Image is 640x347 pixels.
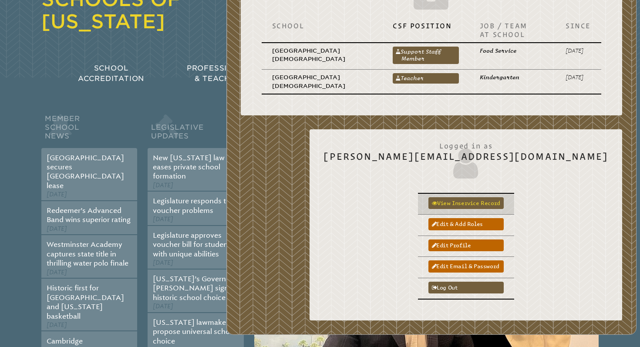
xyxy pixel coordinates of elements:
[428,197,504,209] a: View inservice record
[47,225,67,232] span: [DATE]
[428,218,504,230] a: Edit & add roles
[323,137,608,151] span: Logged in as
[272,21,372,30] p: School
[153,182,173,189] span: [DATE]
[428,282,504,293] a: Log out
[47,284,124,320] a: Historic first for [GEOGRAPHIC_DATA] and [US_STATE] basketball
[393,73,458,84] a: Teacher
[480,21,545,39] p: Job / Team at School
[480,73,545,81] p: Kindergarten
[428,239,504,251] a: Edit profile
[153,231,234,258] a: Legislature approves voucher bill for students with unique abilities
[153,197,230,214] a: Legislature responds to voucher problems
[47,191,67,198] span: [DATE]
[153,318,236,345] a: [US_STATE] lawmakers propose universal school choice
[78,64,144,83] span: School Accreditation
[47,206,131,224] a: Redeemer’s Advanced Band wins superior rating
[323,137,608,181] h2: [PERSON_NAME][EMAIL_ADDRESS][DOMAIN_NAME]
[428,260,504,272] a: Edit email & password
[153,303,173,310] span: [DATE]
[153,216,173,223] span: [DATE]
[47,154,124,190] a: [GEOGRAPHIC_DATA] secures [GEOGRAPHIC_DATA] lease
[393,47,458,64] a: Support Staff Member
[393,21,458,30] p: CSF Position
[153,275,237,302] a: [US_STATE]’s Governor [PERSON_NAME] signs historic school choice bill
[566,47,591,55] p: [DATE]
[148,112,243,148] h2: Legislative Updates
[47,240,128,267] a: Westminster Academy captures state title in thrilling water polo finale
[47,321,67,329] span: [DATE]
[47,269,67,276] span: [DATE]
[153,259,173,266] span: [DATE]
[480,47,545,55] p: Food Service
[272,73,372,90] p: [GEOGRAPHIC_DATA][DEMOGRAPHIC_DATA]
[153,154,225,181] a: New [US_STATE] law eases private school formation
[566,73,591,81] p: [DATE]
[566,21,591,30] p: Since
[272,47,372,64] p: [GEOGRAPHIC_DATA][DEMOGRAPHIC_DATA]
[187,64,314,83] span: Professional Development & Teacher Certification
[41,112,137,148] h2: Member School News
